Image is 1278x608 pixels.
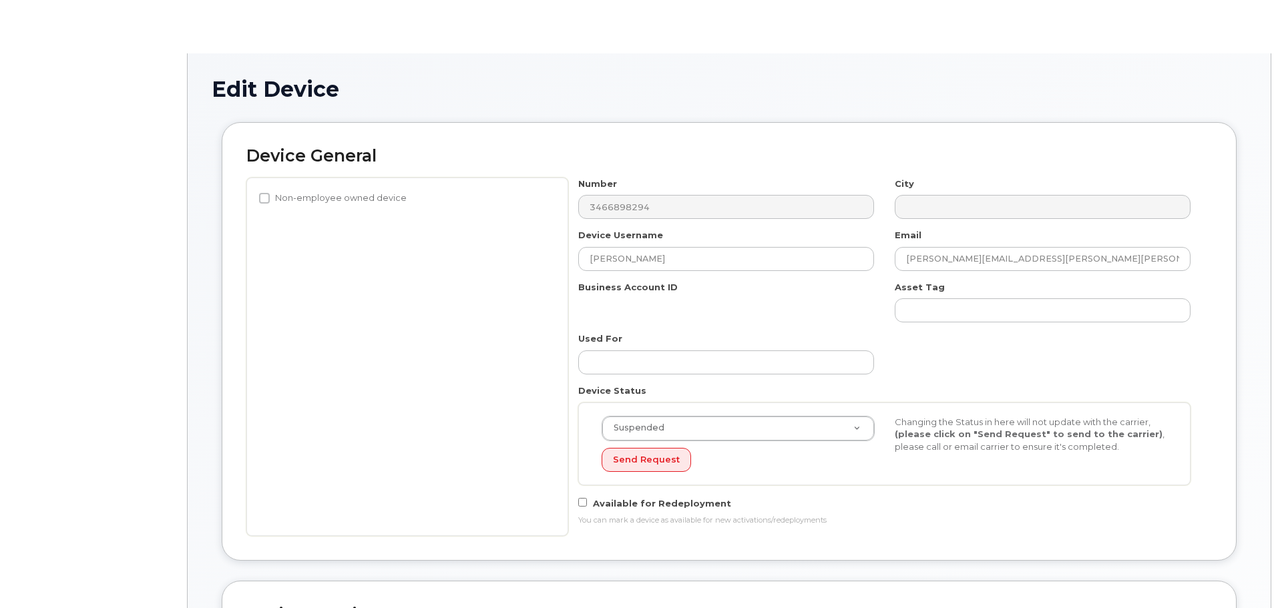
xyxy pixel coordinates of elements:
[593,498,731,509] span: Available for Redeployment
[895,229,921,242] label: Email
[606,422,664,434] span: Suspended
[578,332,622,345] label: Used For
[578,515,1191,526] div: You can mark a device as available for new activations/redeployments
[578,384,646,397] label: Device Status
[602,448,691,473] button: Send Request
[602,416,874,440] a: Suspended
[578,281,678,294] label: Business Account ID
[578,178,617,190] label: Number
[578,229,663,242] label: Device Username
[212,77,1247,101] h1: Edit Device
[246,147,1212,166] h2: Device General
[578,498,587,507] input: Available for Redeployment
[895,428,1162,439] strong: (please click on "Send Request" to send to the carrier)
[895,178,914,190] label: City
[259,190,407,206] label: Non-employee owned device
[259,193,270,204] input: Non-employee owned device
[895,281,945,294] label: Asset Tag
[885,416,1178,453] div: Changing the Status in here will not update with the carrier, , please call or email carrier to e...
